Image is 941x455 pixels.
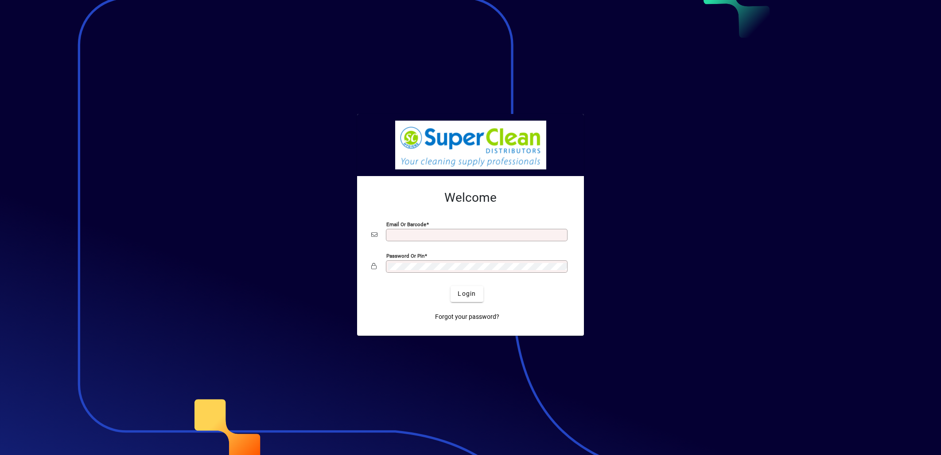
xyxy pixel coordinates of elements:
[451,286,483,302] button: Login
[458,289,476,298] span: Login
[371,190,570,205] h2: Welcome
[435,312,499,322] span: Forgot your password?
[386,221,426,227] mat-label: Email or Barcode
[432,309,503,325] a: Forgot your password?
[386,252,424,259] mat-label: Password or Pin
